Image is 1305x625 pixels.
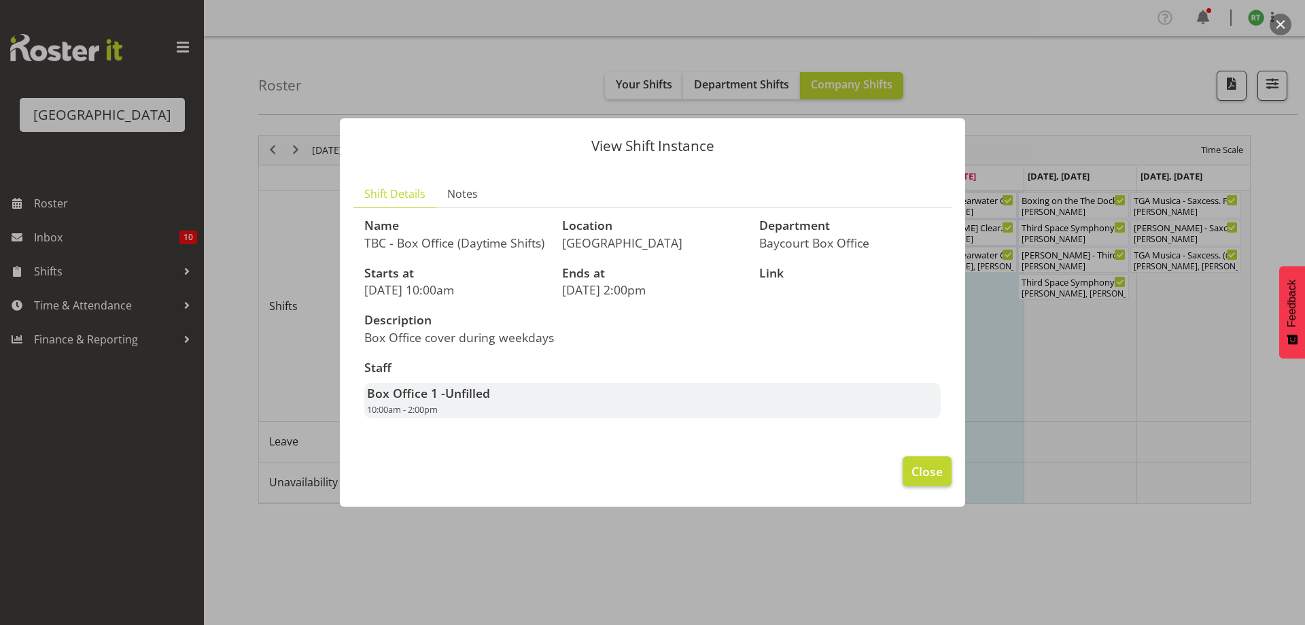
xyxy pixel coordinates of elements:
strong: Box Office 1 - [367,385,490,401]
h3: Location [562,219,744,233]
span: Close [911,462,943,480]
span: Notes [447,186,478,202]
p: Box Office cover during weekdays [364,330,644,345]
h3: Link [759,267,941,280]
p: [DATE] 2:00pm [562,282,744,297]
h3: Staff [364,361,941,375]
h3: Ends at [562,267,744,280]
h3: Description [364,314,644,327]
button: Close [903,456,952,486]
p: [DATE] 10:00am [364,282,546,297]
h3: Department [759,219,941,233]
h3: Name [364,219,546,233]
p: Baycourt Box Office [759,235,941,250]
span: 10:00am - 2:00pm [367,403,438,416]
span: Feedback [1286,280,1298,327]
button: Feedback - Show survey [1279,266,1305,358]
span: Unfilled [445,385,490,401]
h3: Starts at [364,267,546,280]
span: Shift Details [364,186,425,202]
p: [GEOGRAPHIC_DATA] [562,235,744,250]
p: TBC - Box Office (Daytime Shifts) [364,235,546,250]
p: View Shift Instance [353,139,952,153]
